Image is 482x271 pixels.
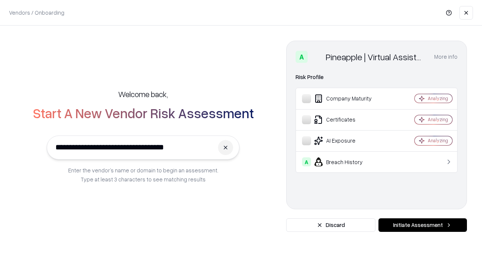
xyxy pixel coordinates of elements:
[302,115,392,124] div: Certificates
[378,218,467,232] button: Initiate Assessment
[302,94,392,103] div: Company Maturity
[326,51,425,63] div: Pineapple | Virtual Assistant Agency
[434,50,458,64] button: More info
[68,166,218,184] p: Enter the vendor’s name or domain to begin an assessment. Type at least 3 characters to see match...
[286,218,375,232] button: Discard
[33,105,254,120] h2: Start A New Vendor Risk Assessment
[118,89,168,99] h5: Welcome back,
[428,137,448,144] div: Analyzing
[302,157,392,166] div: Breach History
[302,136,392,145] div: AI Exposure
[9,9,64,17] p: Vendors / Onboarding
[428,95,448,102] div: Analyzing
[296,51,308,63] div: A
[302,157,311,166] div: A
[428,116,448,123] div: Analyzing
[311,51,323,63] img: Pineapple | Virtual Assistant Agency
[296,73,458,82] div: Risk Profile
